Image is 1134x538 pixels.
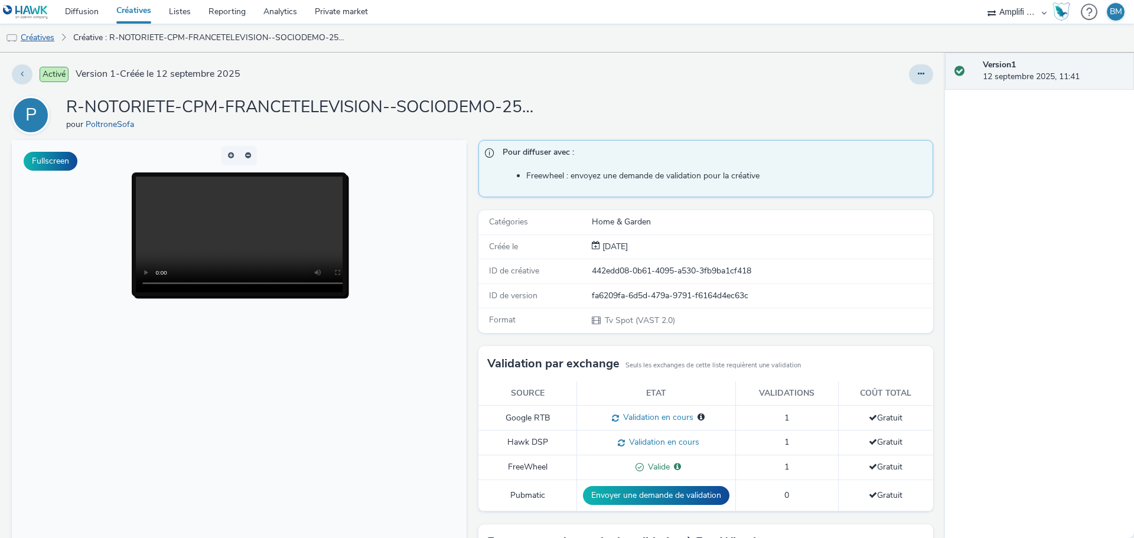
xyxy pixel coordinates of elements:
button: Envoyer une demande de validation [583,486,729,505]
td: Google RTB [478,406,577,431]
div: Création 12 septembre 2025, 11:41 [600,241,628,253]
span: Créée le [489,241,518,252]
span: ID de créative [489,265,539,276]
li: Freewheel : envoyez une demande de validation pour la créative [526,170,927,182]
div: P [25,99,37,132]
h3: Validation par exchange [487,355,620,373]
span: 1 [784,412,789,423]
span: Valide [644,461,670,472]
span: 0 [784,490,789,501]
span: 1 [784,436,789,448]
img: tv [6,32,18,44]
a: P [12,109,54,120]
span: Gratuit [869,461,902,472]
small: Seuls les exchanges de cette liste requièrent une validation [625,361,801,370]
span: Gratuit [869,436,902,448]
th: Coût total [838,382,933,406]
span: Format [489,314,516,325]
div: fa6209fa-6d5d-479a-9791-f6164d4ec63c [592,290,932,302]
a: Créative : R-NOTORIETE-CPM-FRANCETELEVISION--SOCIODEMO-2559yo-INSTREAM-1x1-TV-15s-$427404046$-P-I... [67,24,351,52]
td: FreeWheel [478,455,577,480]
span: Activé [40,67,69,82]
span: Validation en cours [625,436,699,448]
a: Hawk Academy [1052,2,1075,21]
span: Pour diffuser avec : [503,146,921,162]
div: 442edd08-0b61-4095-a530-3fb9ba1cf418 [592,265,932,277]
span: Version 1 - Créée le 12 septembre 2025 [76,67,240,81]
span: ID de version [489,290,537,301]
span: Catégories [489,216,528,227]
span: Gratuit [869,490,902,501]
td: Pubmatic [478,480,577,511]
th: Etat [577,382,736,406]
span: [DATE] [600,241,628,252]
span: Gratuit [869,412,902,423]
span: Tv Spot (VAST 2.0) [604,315,675,326]
td: Hawk DSP [478,431,577,455]
th: Validations [736,382,838,406]
img: Hawk Academy [1052,2,1070,21]
th: Source [478,382,577,406]
a: PoltroneSofa [86,119,139,130]
div: Home & Garden [592,216,932,228]
h1: R-NOTORIETE-CPM-FRANCETELEVISION--SOCIODEMO-2559yo-INSTREAM-1x1-TV-15s-$427404046$-P-INSTREAM-1x1... [66,96,539,119]
img: undefined Logo [3,5,48,19]
div: 12 septembre 2025, 11:41 [983,59,1125,83]
button: Fullscreen [24,152,77,171]
strong: Version 1 [983,59,1016,70]
div: BM [1110,3,1122,21]
span: Validation en cours [619,412,693,423]
span: 1 [784,461,789,472]
span: pour [66,119,86,130]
